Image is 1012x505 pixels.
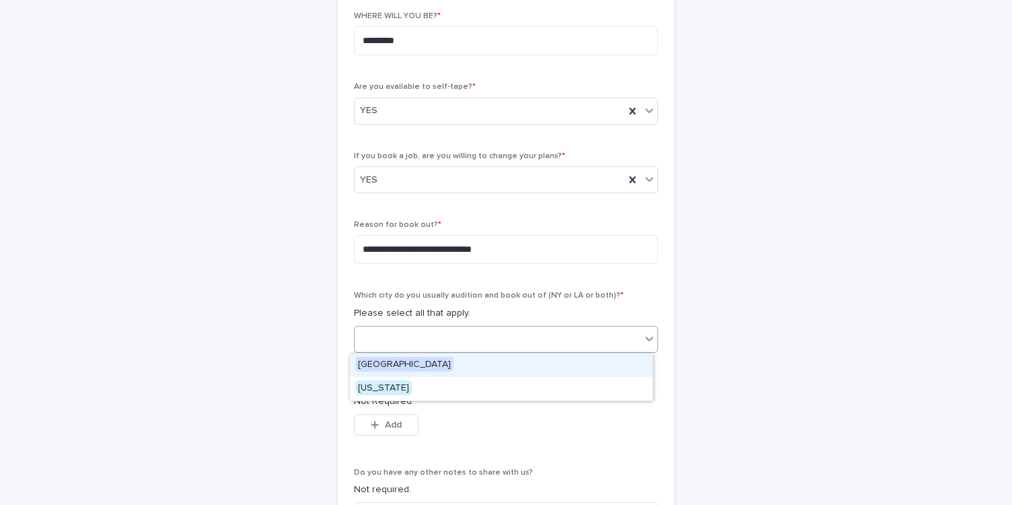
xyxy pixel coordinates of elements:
span: [GEOGRAPHIC_DATA] [355,357,454,372]
span: YES [360,104,377,118]
div: New York [350,377,653,401]
span: Reason for book out? [354,221,441,229]
span: Do you have any other notes to share with us? [354,469,533,477]
div: Los Angeles [350,353,653,377]
p: Not Required [354,395,658,409]
span: WHERE WILL YOU BE? [354,12,441,20]
span: Which city do you usually audition and book out of (NY or LA or both)? [354,292,624,300]
span: [US_STATE] [355,380,412,395]
p: Please select all that apply. [354,306,658,321]
span: Are you available to self-tape? [354,83,476,91]
span: If you book a job, are you willing to change your plans? [354,152,565,160]
p: Not required. [354,483,658,497]
span: YES [360,173,377,187]
button: Add [354,414,419,436]
span: Add [385,420,402,430]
